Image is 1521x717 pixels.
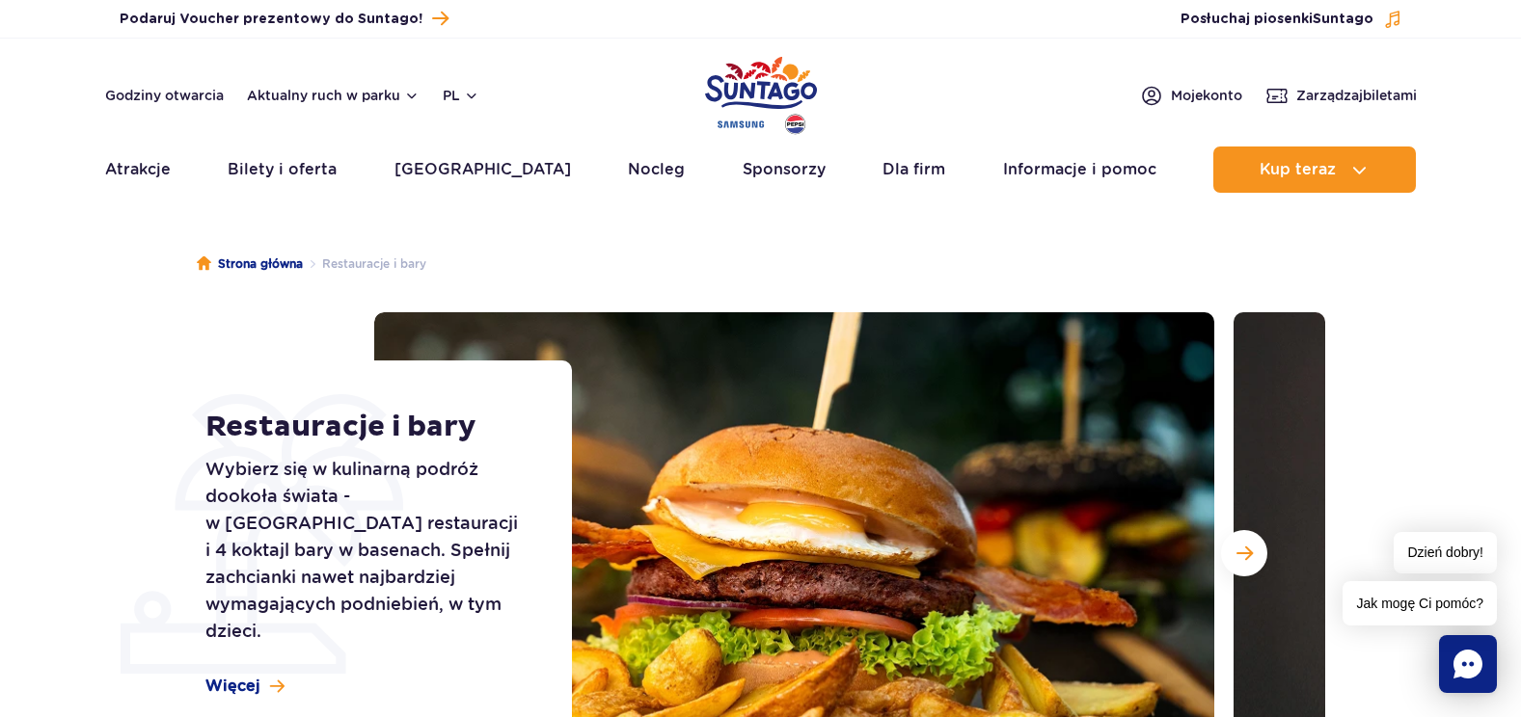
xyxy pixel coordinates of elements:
a: Dla firm [883,146,945,193]
span: Jak mogę Ci pomóc? [1343,581,1497,625]
button: Posłuchaj piosenkiSuntago [1181,10,1402,29]
a: Więcej [205,676,285,697]
a: Park of Poland [705,48,817,137]
span: Moje konto [1171,86,1242,105]
a: Atrakcje [105,146,171,193]
button: pl [443,86,479,105]
a: Strona główna [197,254,303,274]
span: Suntago [1313,13,1373,26]
span: Kup teraz [1260,161,1336,178]
h1: Restauracje i bary [205,410,529,444]
a: Bilety i oferta [228,146,337,193]
a: Mojekonto [1140,84,1242,107]
p: Wybierz się w kulinarną podróż dookoła świata - w [GEOGRAPHIC_DATA] restauracji i 4 koktajl bary ... [205,456,529,645]
a: Zarządzajbiletami [1265,84,1417,107]
a: [GEOGRAPHIC_DATA] [394,146,571,193]
span: Posłuchaj piosenki [1181,10,1373,29]
span: Podaruj Voucher prezentowy do Suntago! [120,10,422,29]
span: Zarządzaj biletami [1296,86,1417,105]
span: Dzień dobry! [1394,532,1497,573]
button: Aktualny ruch w parku [247,88,420,103]
button: Następny slajd [1221,530,1267,576]
a: Informacje i pomoc [1003,146,1156,193]
span: Więcej [205,676,260,697]
li: Restauracje i bary [303,254,426,274]
a: Godziny otwarcia [105,86,224,105]
a: Podaruj Voucher prezentowy do Suntago! [120,6,448,32]
button: Kup teraz [1213,146,1416,193]
a: Sponsorzy [743,146,826,193]
div: Chat [1439,635,1497,693]
a: Nocleg [628,146,685,193]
